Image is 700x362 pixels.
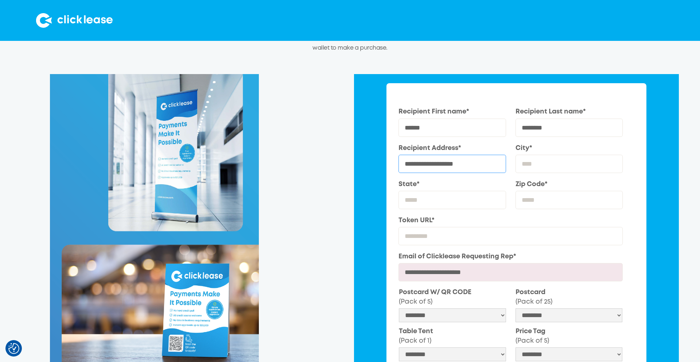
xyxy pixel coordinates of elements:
[398,216,623,225] label: Token URL*
[516,180,623,189] label: Zip Code*
[516,327,623,346] label: Price Tag
[516,338,549,344] span: (Pack of 5)
[398,180,506,189] label: State*
[8,343,19,354] button: Consent Preferences
[36,13,113,28] img: Clicklease logo
[398,252,623,261] label: Email of Clicklease Requesting Rep*
[516,107,623,116] label: Recipient Last name*
[399,338,431,344] span: (Pack of 1)
[516,288,623,307] label: Postcard
[399,299,432,305] span: (Pack of 5)
[398,143,506,153] label: Recipient Address*
[398,107,506,116] label: Recipient First name*
[8,343,19,354] img: Revisit consent button
[399,288,506,307] label: Postcard W/ QR CODE
[516,143,623,153] label: City*
[399,327,506,346] label: Table Tent
[516,299,552,305] span: (Pack of 25)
